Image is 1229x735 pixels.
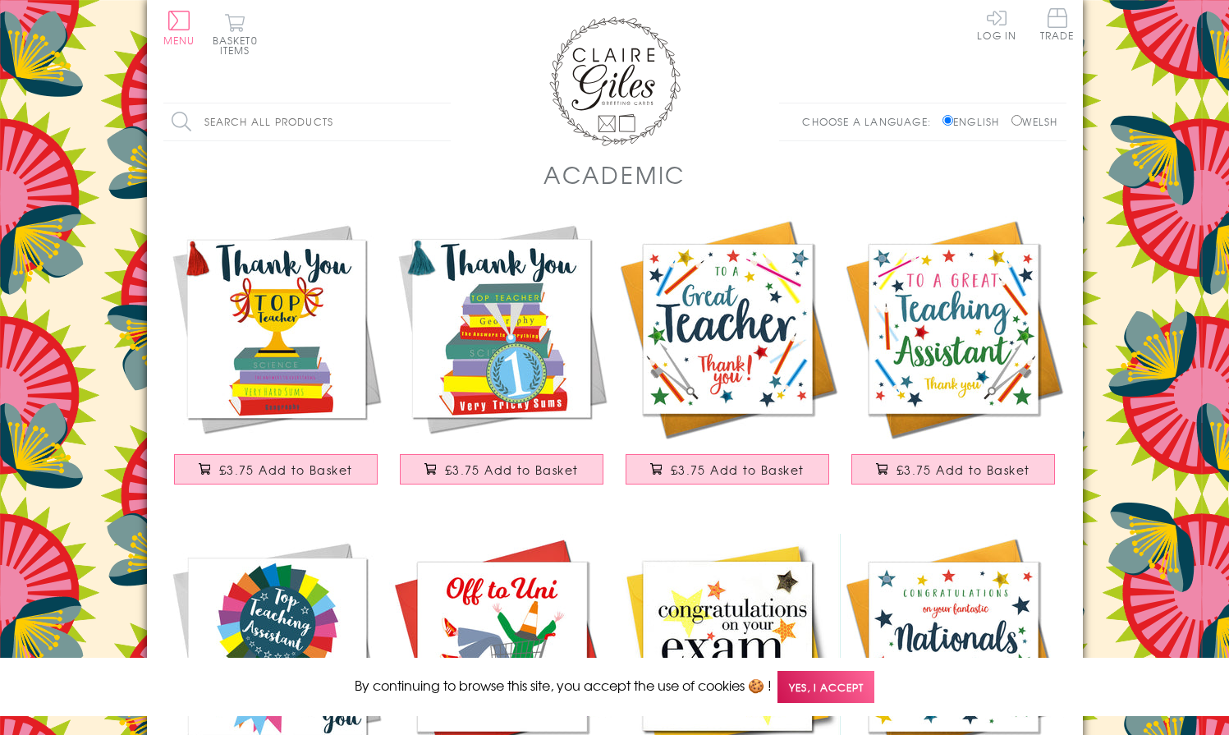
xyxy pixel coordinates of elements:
[615,216,841,501] a: Thank you Teacher Card, School, Embellished with pompoms £3.75 Add to Basket
[213,13,258,55] button: Basket0 items
[389,216,615,501] a: Thank You Teacher Card, Medal & Books, Embellished with a colourful tassel £3.75 Add to Basket
[977,8,1016,40] a: Log In
[219,462,353,478] span: £3.75 Add to Basket
[851,454,1055,485] button: £3.75 Add to Basket
[434,103,451,140] input: Search
[174,454,378,485] button: £3.75 Add to Basket
[1040,8,1075,44] a: Trade
[543,158,686,191] h1: Academic
[841,216,1066,442] img: Thank you Teaching Assistand Card, School, Embellished with pompoms
[802,114,939,129] p: Choose a language:
[163,216,389,501] a: Thank You Teacher Card, Trophy, Embellished with a colourful tassel £3.75 Add to Basket
[1040,8,1075,40] span: Trade
[445,462,579,478] span: £3.75 Add to Basket
[615,216,841,442] img: Thank you Teacher Card, School, Embellished with pompoms
[1011,114,1058,129] label: Welsh
[163,103,451,140] input: Search all products
[163,33,195,48] span: Menu
[549,16,681,146] img: Claire Giles Greetings Cards
[942,114,1007,129] label: English
[400,454,603,485] button: £3.75 Add to Basket
[220,33,258,57] span: 0 items
[163,11,195,45] button: Menu
[671,462,805,478] span: £3.75 Add to Basket
[389,216,615,442] img: Thank You Teacher Card, Medal & Books, Embellished with a colourful tassel
[942,115,953,126] input: English
[1011,115,1022,126] input: Welsh
[897,462,1030,478] span: £3.75 Add to Basket
[841,216,1066,501] a: Thank you Teaching Assistand Card, School, Embellished with pompoms £3.75 Add to Basket
[163,216,389,442] img: Thank You Teacher Card, Trophy, Embellished with a colourful tassel
[777,671,874,703] span: Yes, I accept
[626,454,829,485] button: £3.75 Add to Basket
